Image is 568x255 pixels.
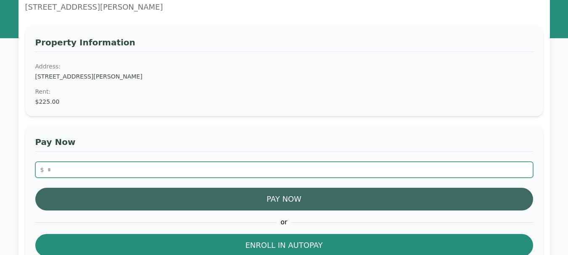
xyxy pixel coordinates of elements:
h3: Pay Now [35,136,533,152]
p: [STREET_ADDRESS][PERSON_NAME] [25,1,543,13]
dt: Address: [35,62,533,71]
button: Pay Now [35,188,533,210]
dd: [STREET_ADDRESS][PERSON_NAME] [35,72,533,81]
span: or [277,217,292,227]
dt: Rent : [35,87,533,96]
dd: $225.00 [35,97,533,106]
h3: Property Information [35,37,533,52]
